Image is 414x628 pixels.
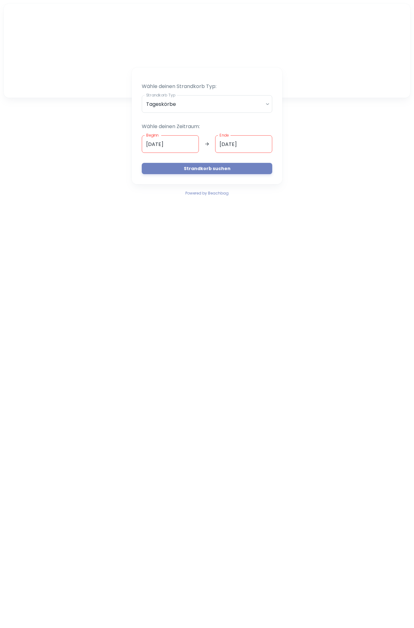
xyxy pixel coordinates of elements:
input: dd.mm.yyyy [142,135,199,153]
label: Ende [220,132,229,138]
div: Tageskörbe [142,95,272,113]
p: Wähle deinen Strandkorb Typ: [142,83,272,90]
a: Powered by Beachbag [185,189,229,197]
p: Wähle deinen Zeitraum: [142,123,272,130]
label: Beginn [146,132,159,138]
input: dd.mm.yyyy [215,135,272,153]
button: Strandkorb suchen [142,163,272,174]
label: Strandkorb Typ [146,92,175,98]
span: Powered by Beachbag [185,190,229,196]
